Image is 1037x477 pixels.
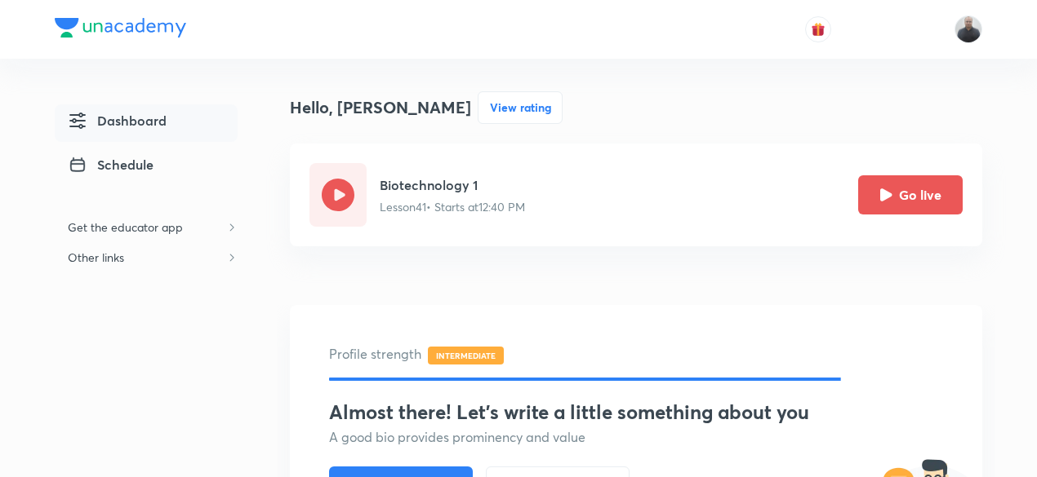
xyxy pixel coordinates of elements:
span: Dashboard [68,111,167,130]
img: Mukesh Sharma [955,15,982,43]
a: Dashboard [55,104,238,142]
a: Schedule [55,148,238,186]
img: avatar [811,22,826,37]
h3: Almost there! Let's write a little something about you [329,400,943,424]
h5: Profile strength [329,344,943,364]
a: Company Logo [55,18,186,42]
button: View rating [478,91,563,124]
h6: Get the educator app [55,212,196,242]
h4: Hello, [PERSON_NAME] [290,95,471,120]
img: Company Logo [55,18,186,38]
button: Go live [858,175,963,214]
p: Lesson 41 • Starts at 12:40 PM [380,198,525,215]
button: avatar [805,16,831,42]
h5: Biotechnology 1 [380,175,525,195]
span: Schedule [68,155,154,174]
h6: Other links [55,242,137,272]
h5: A good bio provides prominency and value [329,427,943,447]
span: INTERMEDIATE [428,347,504,364]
